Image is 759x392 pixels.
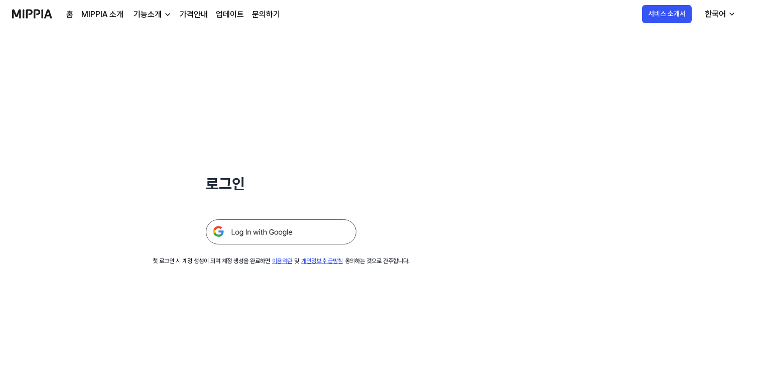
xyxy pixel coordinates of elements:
a: 개인정보 취급방침 [301,257,343,265]
a: 업데이트 [216,9,244,21]
h1: 로그인 [206,173,356,195]
img: 구글 로그인 버튼 [206,219,356,244]
div: 첫 로그인 시 계정 생성이 되며 계정 생성을 완료하면 및 동의하는 것으로 간주합니다. [153,256,410,266]
div: 기능소개 [132,9,164,21]
a: 이용약관 [272,257,292,265]
a: 문의하기 [252,9,280,21]
button: 한국어 [697,4,742,24]
a: MIPPIA 소개 [81,9,123,21]
a: 홈 [66,9,73,21]
div: 한국어 [703,8,728,20]
button: 서비스 소개서 [642,5,692,23]
img: down [164,11,172,19]
button: 기능소개 [132,9,172,21]
a: 가격안내 [180,9,208,21]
